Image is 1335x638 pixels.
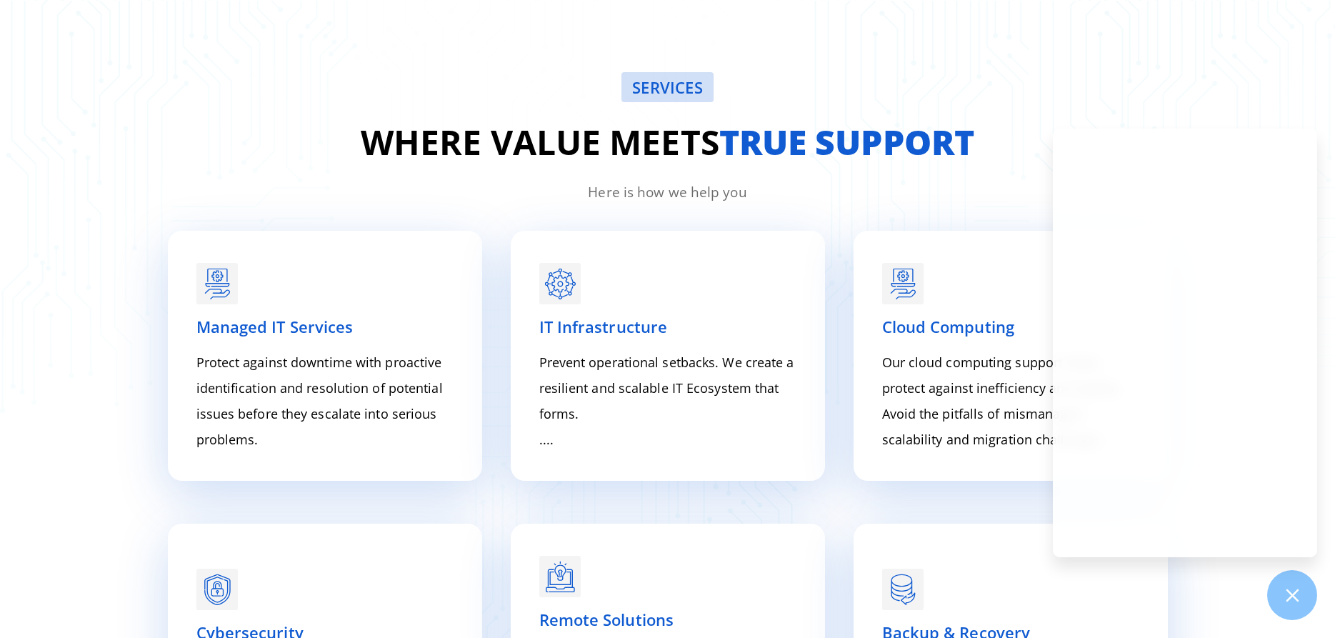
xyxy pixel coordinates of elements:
h2: Where value meets [154,116,1182,168]
p: Here is how we help you [154,182,1182,203]
span: IT Infrastructure [539,316,668,337]
a: SERVICES [621,72,714,102]
span: Remote Solutions [539,609,674,630]
span: SERVICES [632,79,703,95]
strong: true support [719,119,974,165]
p: Protect against downtime with proactive identification and resolution of potential issues before ... [196,349,454,452]
iframe: Chatgenie Messenger [1053,129,1317,557]
span: Managed IT Services [196,316,354,337]
span: Cloud Computing [882,316,1015,337]
p: Prevent operational setbacks. We create a resilient and scalable IT Ecosystem that forms. .... [539,349,796,452]
p: Our cloud computing support helps protect against inefficiency and rigidity. Avoid the pitfalls o... [882,349,1139,452]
